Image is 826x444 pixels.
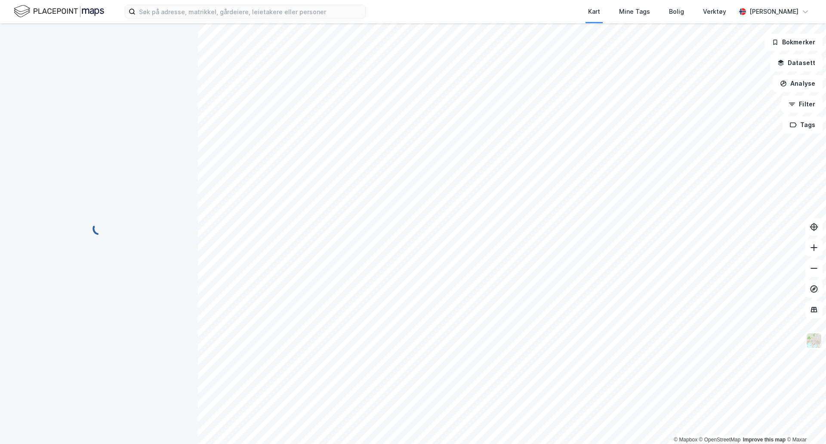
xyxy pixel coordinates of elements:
[783,116,823,134] button: Tags
[783,403,826,444] iframe: Chat Widget
[770,54,823,71] button: Datasett
[136,5,365,18] input: Søk på adresse, matrikkel, gårdeiere, leietakere eller personer
[783,403,826,444] div: Kontrollprogram for chat
[806,332,822,349] img: Z
[92,222,106,236] img: spinner.a6d8c91a73a9ac5275cf975e30b51cfb.svg
[674,437,697,443] a: Mapbox
[703,6,726,17] div: Verktøy
[781,96,823,113] button: Filter
[669,6,684,17] div: Bolig
[699,437,741,443] a: OpenStreetMap
[764,34,823,51] button: Bokmerker
[749,6,798,17] div: [PERSON_NAME]
[14,4,104,19] img: logo.f888ab2527a4732fd821a326f86c7f29.svg
[743,437,786,443] a: Improve this map
[773,75,823,92] button: Analyse
[588,6,600,17] div: Kart
[619,6,650,17] div: Mine Tags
